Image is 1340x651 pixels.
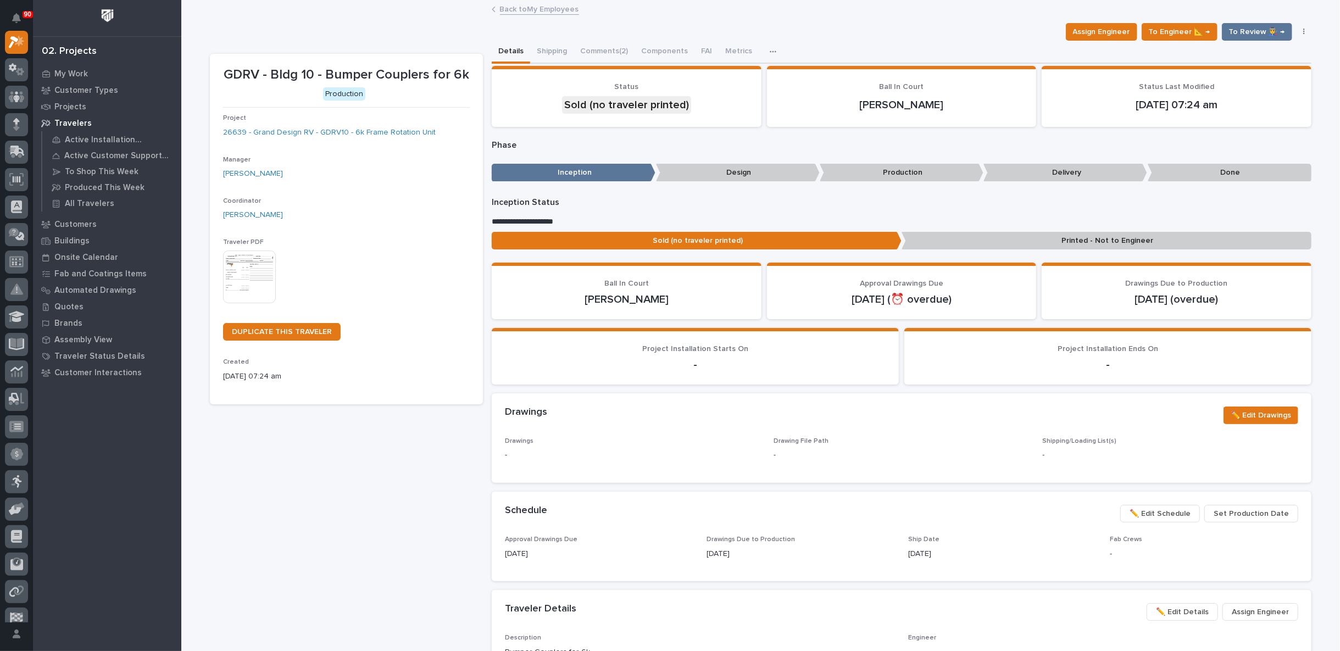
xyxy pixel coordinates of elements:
p: Production [820,164,983,182]
span: Approval Drawings Due [860,280,943,287]
span: Engineer [908,635,936,641]
button: Comments (2) [574,41,635,64]
p: [DATE] [908,548,1097,560]
a: Active Customer Support Travelers [42,148,181,163]
h2: Schedule [505,505,547,517]
span: Drawings [505,438,533,444]
a: Onsite Calendar [33,249,181,265]
span: ✏️ Edit Drawings [1231,409,1291,422]
p: Customer Interactions [54,368,142,378]
a: Produced This Week [42,180,181,195]
button: Metrics [719,41,759,64]
span: Project [223,115,246,121]
span: Ship Date [908,536,939,543]
span: Status [615,83,639,91]
p: Automated Drawings [54,286,136,296]
p: Traveler Status Details [54,352,145,361]
span: Project Installation Ends On [1058,345,1158,353]
p: Produced This Week [65,183,144,193]
span: Approval Drawings Due [505,536,577,543]
a: Customer Types [33,82,181,98]
p: - [1043,449,1298,461]
a: All Travelers [42,196,181,211]
p: Inception [492,164,655,182]
p: [DATE] (⏰ overdue) [780,293,1024,306]
p: - [918,358,1298,371]
div: 02. Projects [42,46,97,58]
p: Buildings [54,236,90,246]
button: Shipping [530,41,574,64]
span: Ball In Court [880,83,924,91]
p: [DATE] [505,548,693,560]
button: To Engineer 📐 → [1142,23,1217,41]
span: Assign Engineer [1073,25,1130,38]
p: Travelers [54,119,92,129]
p: Customers [54,220,97,230]
button: ✏️ Edit Drawings [1224,407,1298,424]
p: Delivery [983,164,1147,182]
span: Ball In Court [604,280,649,287]
p: Quotes [54,302,84,312]
a: Buildings [33,232,181,249]
span: DUPLICATE THIS TRAVELER [232,328,332,336]
span: Fab Crews [1110,536,1142,543]
a: Automated Drawings [33,282,181,298]
span: Traveler PDF [223,239,264,246]
span: Coordinator [223,198,261,204]
button: ✏️ Edit Schedule [1120,505,1200,522]
a: Traveler Status Details [33,348,181,364]
span: ✏️ Edit Schedule [1130,507,1191,520]
img: Workspace Logo [97,5,118,26]
div: Production [323,87,365,101]
p: Active Installation Travelers [65,135,173,145]
p: - [505,358,886,371]
span: ✏️ Edit Details [1156,605,1209,619]
a: Travelers [33,115,181,131]
a: Assembly View [33,331,181,348]
p: Inception Status [492,197,1311,208]
p: GDRV - Bldg 10 - Bumper Couplers for 6k [223,67,470,83]
span: Created [223,359,249,365]
p: [PERSON_NAME] [780,98,1024,112]
button: Notifications [5,7,28,30]
button: Components [635,41,694,64]
span: Status Last Modified [1139,83,1214,91]
p: [PERSON_NAME] [505,293,748,306]
a: Quotes [33,298,181,315]
p: Design [656,164,820,182]
a: To Shop This Week [42,164,181,179]
span: Drawings Due to Production [707,536,795,543]
p: - [1110,548,1298,560]
span: To Engineer 📐 → [1149,25,1210,38]
span: Shipping/Loading List(s) [1043,438,1117,444]
p: Active Customer Support Travelers [64,151,173,161]
p: Projects [54,102,86,112]
div: Notifications90 [14,13,28,31]
span: Drawings Due to Production [1126,280,1228,287]
p: [DATE] 07:24 am [1055,98,1298,112]
p: - [774,449,776,461]
p: All Travelers [65,199,114,209]
p: Assembly View [54,335,112,345]
span: To Review 👨‍🏭 → [1229,25,1285,38]
p: [DATE] 07:24 am [223,371,470,382]
button: FAI [694,41,719,64]
p: - [505,449,760,461]
span: Manager [223,157,251,163]
a: Fab and Coatings Items [33,265,181,282]
a: [PERSON_NAME] [223,209,283,221]
a: 26639 - Grand Design RV - GDRV10 - 6k Frame Rotation Unit [223,127,436,138]
p: Sold (no traveler printed) [492,232,902,250]
div: Sold (no traveler printed) [562,96,691,114]
span: Drawing File Path [774,438,829,444]
p: [DATE] [707,548,895,560]
a: [PERSON_NAME] [223,168,283,180]
p: 90 [24,10,31,18]
span: Description [505,635,541,641]
a: Customer Interactions [33,364,181,381]
p: Phase [492,140,1311,151]
a: Brands [33,315,181,331]
a: Projects [33,98,181,115]
p: Printed - Not to Engineer [902,232,1311,250]
p: Onsite Calendar [54,253,118,263]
